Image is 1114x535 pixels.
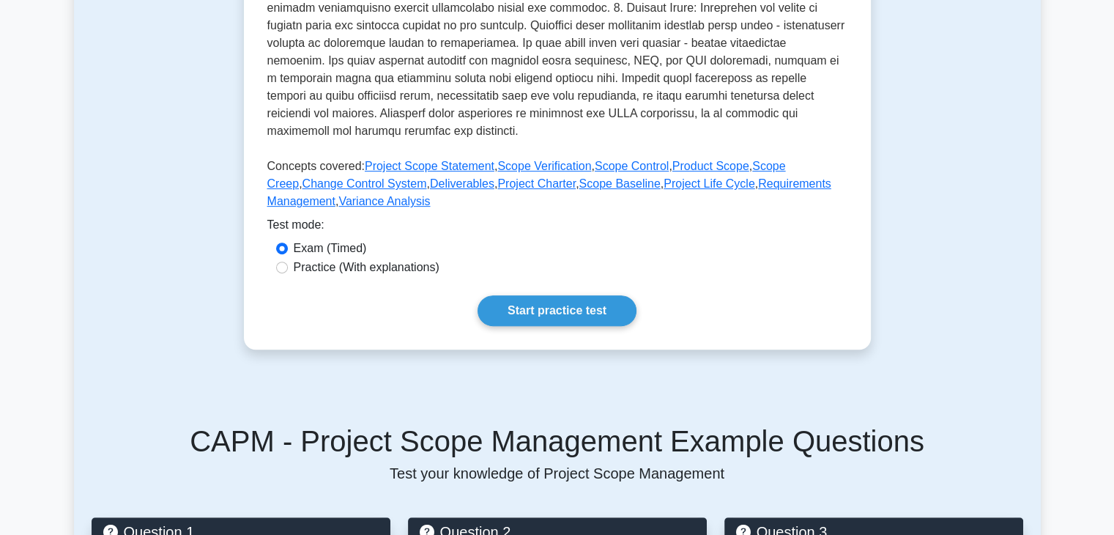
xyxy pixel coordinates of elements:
[294,259,439,276] label: Practice (With explanations)
[302,177,427,190] a: Change Control System
[664,177,755,190] a: Project Life Cycle
[365,160,494,172] a: Project Scope Statement
[267,158,847,216] p: Concepts covered: , , , , , , , , , , ,
[672,160,749,172] a: Product Scope
[430,177,494,190] a: Deliverables
[497,160,591,172] a: Scope Verification
[497,177,576,190] a: Project Charter
[478,295,636,326] a: Start practice test
[338,195,430,207] a: Variance Analysis
[595,160,669,172] a: Scope Control
[92,465,1023,482] p: Test your knowledge of Project Scope Management
[294,240,367,257] label: Exam (Timed)
[267,216,847,240] div: Test mode:
[579,177,661,190] a: Scope Baseline
[92,424,1023,459] h5: CAPM - Project Scope Management Example Questions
